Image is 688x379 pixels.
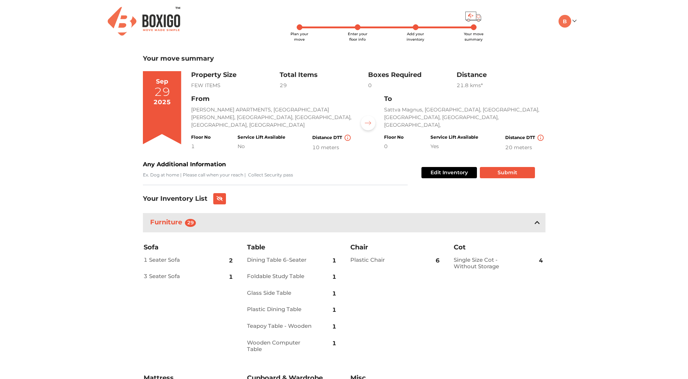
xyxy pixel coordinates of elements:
span: 1 [332,318,336,335]
h3: To [384,95,545,103]
p: Sattva Magnus, [GEOGRAPHIC_DATA], [GEOGRAPHIC_DATA], [GEOGRAPHIC_DATA], [GEOGRAPHIC_DATA], [GEOGR... [384,106,545,129]
div: Yes [430,143,478,150]
button: Edit Inventory [421,167,477,178]
h2: Glass Side Table [247,290,315,296]
h3: Total Items [280,71,368,79]
h3: Furniture [149,217,201,228]
b: Any Additional Information [143,161,226,168]
span: 1 [332,252,336,269]
div: 21.8 km s* [457,82,545,89]
h4: Floor No [191,135,211,140]
div: 29 [280,82,368,89]
span: Your move summary [464,32,483,42]
span: Plan your move [291,32,308,42]
button: Submit [480,167,535,178]
h2: Foldable Study Table [247,273,315,280]
h2: 1 Seater Sofa [144,257,211,263]
div: 10 meters [312,144,352,151]
span: Add your inventory [407,32,424,42]
h2: 3 Seater Sofa [144,273,211,280]
h2: Single Size Cot - Without Storage [454,257,522,270]
h2: Plastic Chair [350,257,418,263]
span: Enter your floor info [348,32,367,42]
div: 29 [154,86,170,98]
h4: Distance DTT [505,135,545,141]
div: 0 [384,143,404,150]
h3: Chair [350,243,441,252]
h3: From [191,95,352,103]
p: [PERSON_NAME] APARTMENTS, [GEOGRAPHIC_DATA][PERSON_NAME], [GEOGRAPHIC_DATA], [GEOGRAPHIC_DATA], [... [191,106,352,129]
h3: Property Size [191,71,280,79]
span: 4 [539,252,543,269]
h3: Cot [454,243,544,252]
div: No [238,143,285,150]
span: 1 [332,301,336,319]
span: 6 [436,252,440,269]
h4: Service Lift Available [430,135,478,140]
span: 1 [332,335,336,352]
h4: Service Lift Available [238,135,285,140]
span: 1 [332,268,336,286]
img: Boxigo [108,7,180,36]
div: 1 [191,143,211,150]
div: 0 [368,82,457,89]
span: 1 [332,285,336,302]
div: 20 meters [505,144,545,151]
h2: Dining Table 6-Seater [247,257,315,263]
h4: Distance DTT [312,135,352,141]
h3: Your Inventory List [143,195,207,203]
div: FEW ITEMS [191,82,280,89]
h3: Your move summary [143,55,545,63]
h3: Table [247,243,338,252]
h3: Sofa [144,243,234,252]
h2: Wooden Computer Table [247,339,315,352]
h2: Plastic Dining Table [247,306,315,313]
span: 29 [185,219,196,227]
h4: Floor No [384,135,404,140]
h3: Boxes Required [368,71,457,79]
div: Sep [156,77,168,86]
div: 2025 [153,98,171,107]
h3: Distance [457,71,545,79]
span: 2 [229,252,233,269]
h2: Teapoy Table - Wooden [247,323,315,329]
span: 1 [229,268,233,286]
